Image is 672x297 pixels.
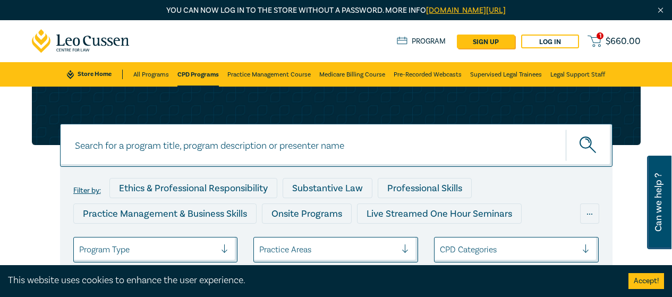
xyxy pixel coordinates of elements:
span: 1 [597,32,603,39]
div: Practice Management & Business Skills [73,203,257,224]
a: Log in [521,35,579,48]
div: Onsite Programs [262,203,352,224]
div: Substantive Law [283,178,372,198]
a: Medicare Billing Course [319,62,385,87]
p: You can now log in to the store without a password. More info [32,5,641,16]
a: Pre-Recorded Webcasts [394,62,462,87]
a: All Programs [133,62,169,87]
a: [DOMAIN_NAME][URL] [426,5,506,15]
div: Live Streamed Conferences and Intensives [73,229,274,249]
div: Professional Skills [378,178,472,198]
a: Program [397,37,446,46]
div: Live Streamed One Hour Seminars [357,203,522,224]
a: sign up [457,35,515,48]
a: Practice Management Course [227,62,311,87]
a: Supervised Legal Trainees [470,62,542,87]
a: Legal Support Staff [550,62,605,87]
input: select [259,244,261,256]
div: ... [580,203,599,224]
div: This website uses cookies to enhance the user experience. [8,274,613,287]
div: Ethics & Professional Responsibility [109,178,277,198]
span: $ 660.00 [606,37,641,46]
img: Close [656,6,665,15]
input: Search for a program title, program description or presenter name [60,124,613,167]
label: Filter by: [73,186,101,195]
a: CPD Programs [177,62,219,87]
span: Can we help ? [653,162,664,243]
div: Live Streamed Practical Workshops [279,229,447,249]
input: select [440,244,442,256]
button: Accept cookies [628,273,664,289]
input: select [79,244,81,256]
a: Store Home [67,70,123,79]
